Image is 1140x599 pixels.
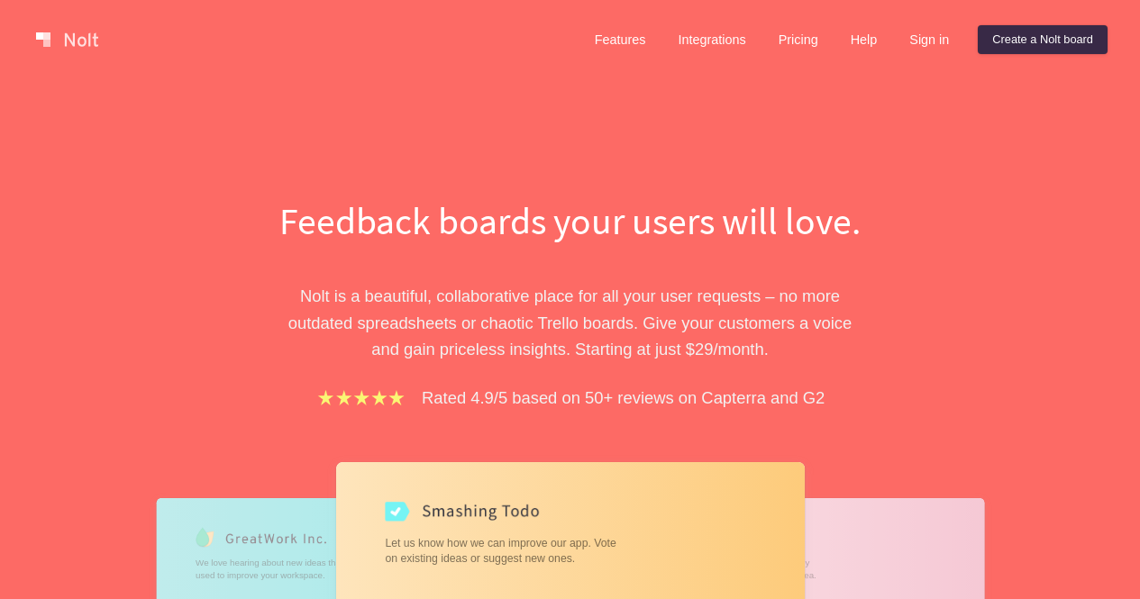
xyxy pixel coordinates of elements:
h1: Feedback boards your users will love. [260,195,881,247]
p: Rated 4.9/5 based on 50+ reviews on Capterra and G2 [422,385,825,411]
img: stars.b067e34983.png [315,387,407,408]
a: Help [836,25,892,54]
a: Integrations [663,25,760,54]
a: Pricing [764,25,833,54]
a: Sign in [895,25,963,54]
a: Create a Nolt board [978,25,1108,54]
p: Nolt is a beautiful, collaborative place for all your user requests – no more outdated spreadshee... [260,283,881,362]
a: Features [580,25,661,54]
